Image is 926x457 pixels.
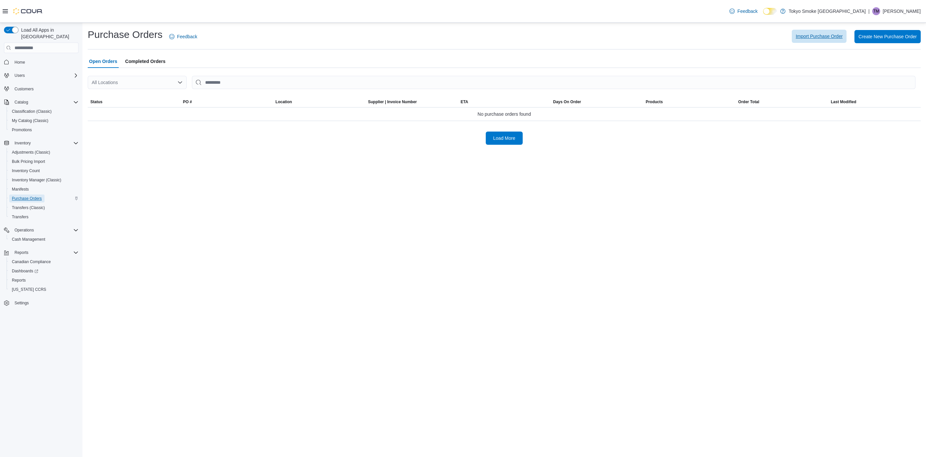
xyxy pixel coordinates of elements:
a: Canadian Compliance [9,258,53,266]
span: Purchase Orders [12,196,42,201]
span: Feedback [737,8,757,15]
a: Promotions [9,126,35,134]
span: Reports [15,250,28,255]
img: Cova [13,8,43,15]
button: Home [1,57,81,67]
p: | [868,7,870,15]
button: Inventory Count [7,166,81,175]
a: Home [12,58,28,66]
a: Transfers [9,213,31,221]
button: Inventory [12,139,33,147]
span: Manifests [12,187,29,192]
span: Inventory Count [12,168,40,173]
span: Reports [12,278,26,283]
button: Promotions [7,125,81,135]
span: PO # [183,99,192,105]
span: Home [12,58,78,66]
button: Reports [12,249,31,257]
button: Adjustments (Classic) [7,148,81,157]
span: Inventory [12,139,78,147]
span: Load More [493,135,515,141]
button: Import Purchase Order [792,30,847,43]
a: Inventory Count [9,167,43,175]
a: Customers [12,85,36,93]
button: Days On Order [550,97,643,107]
span: Order Total [738,99,759,105]
button: Classification (Classic) [7,107,81,116]
p: Tokyo Smoke [GEOGRAPHIC_DATA] [789,7,866,15]
span: Products [646,99,663,105]
span: TM [873,7,879,15]
button: Reports [7,276,81,285]
button: Purchase Orders [7,194,81,203]
span: Classification (Classic) [12,109,52,114]
button: Users [12,72,27,79]
button: Transfers (Classic) [7,203,81,212]
span: ETA [461,99,468,105]
span: Settings [12,299,78,307]
span: Inventory Manager (Classic) [12,177,61,183]
a: [US_STATE] CCRS [9,286,49,293]
span: Classification (Classic) [9,107,78,115]
button: Create New Purchase Order [854,30,921,43]
span: Open Orders [89,55,117,68]
span: Cash Management [9,235,78,243]
span: Inventory [15,140,31,146]
span: No purchase orders found [478,110,531,118]
span: Import Purchase Order [796,33,843,40]
button: Order Total [736,97,828,107]
span: Feedback [177,33,197,40]
span: My Catalog (Classic) [9,117,78,125]
span: Create New Purchase Order [858,33,917,40]
nav: Complex example [4,54,78,325]
button: Canadian Compliance [7,257,81,266]
button: Location [273,97,365,107]
button: Open list of options [177,80,183,85]
button: Catalog [12,98,31,106]
span: Catalog [12,98,78,106]
button: Status [88,97,180,107]
span: Supplier | Invoice Number [368,99,417,105]
span: Inventory Count [9,167,78,175]
span: Days On Order [553,99,581,105]
a: Adjustments (Classic) [9,148,53,156]
span: Cash Management [12,237,45,242]
p: [PERSON_NAME] [883,7,921,15]
span: Reports [12,249,78,257]
span: Settings [15,300,29,306]
span: Location [275,99,292,105]
span: Transfers (Classic) [9,204,78,212]
span: Last Modified [831,99,856,105]
span: Transfers [9,213,78,221]
button: Operations [1,226,81,235]
span: Washington CCRS [9,286,78,293]
input: Dark Mode [763,8,777,15]
h1: Purchase Orders [88,28,163,41]
a: Inventory Manager (Classic) [9,176,64,184]
span: Load All Apps in [GEOGRAPHIC_DATA] [18,27,78,40]
span: Manifests [9,185,78,193]
span: Users [15,73,25,78]
button: Users [1,71,81,80]
button: Supplier | Invoice Number [365,97,458,107]
span: Users [12,72,78,79]
a: Manifests [9,185,31,193]
a: My Catalog (Classic) [9,117,51,125]
button: My Catalog (Classic) [7,116,81,125]
span: Operations [12,226,78,234]
span: Promotions [9,126,78,134]
a: Dashboards [9,267,41,275]
span: Dashboards [9,267,78,275]
span: Status [90,99,103,105]
a: Settings [12,299,31,307]
button: Products [643,97,736,107]
span: Completed Orders [125,55,166,68]
span: My Catalog (Classic) [12,118,48,123]
span: Canadian Compliance [12,259,51,264]
span: Adjustments (Classic) [9,148,78,156]
span: Customers [15,86,34,92]
button: PO # [180,97,273,107]
span: Bulk Pricing Import [9,158,78,166]
span: Adjustments (Classic) [12,150,50,155]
